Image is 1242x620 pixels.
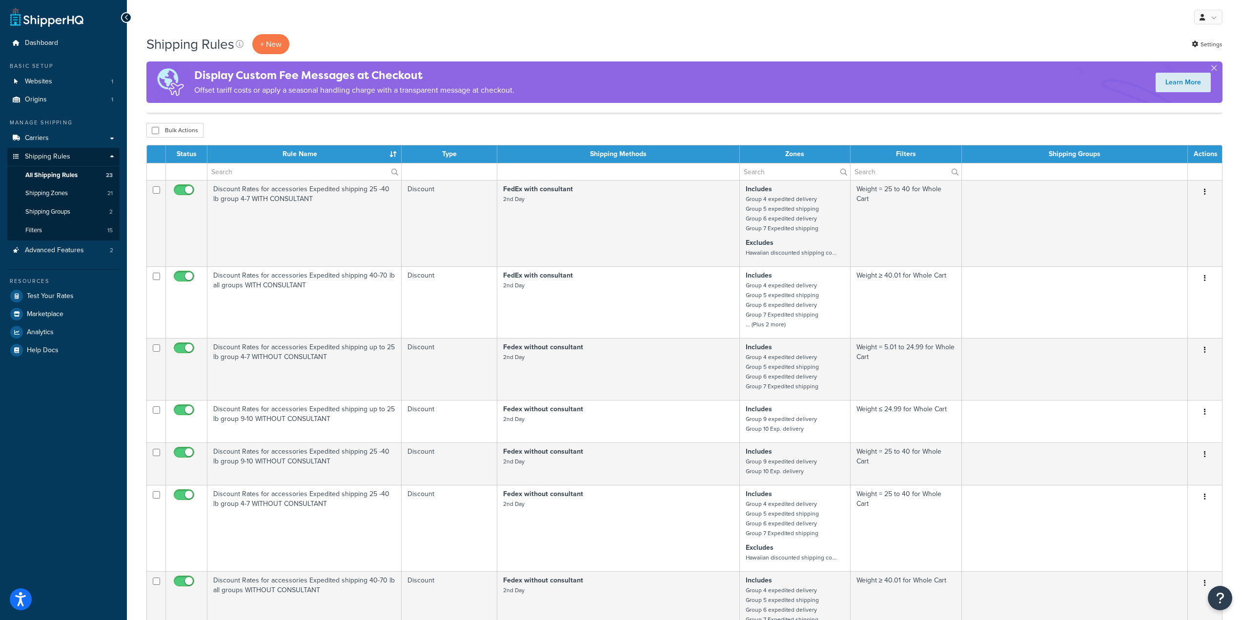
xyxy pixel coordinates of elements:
[146,35,234,54] h1: Shipping Rules
[1208,586,1232,610] button: Open Resource Center
[7,287,120,305] li: Test Your Rates
[1188,145,1222,163] th: Actions
[7,241,120,260] li: Advanced Features
[962,145,1188,163] th: Shipping Groups
[7,148,120,166] a: Shipping Rules
[402,442,497,485] td: Discount
[503,281,525,290] small: 2nd Day
[402,400,497,442] td: Discount
[497,145,740,163] th: Shipping Methods
[10,7,83,27] a: ShipperHQ Home
[166,145,207,163] th: Status
[503,415,525,423] small: 2nd Day
[503,184,573,194] strong: FedEx with consultant
[207,163,401,180] input: Search
[1156,73,1211,92] a: Learn More
[207,180,402,266] td: Discount Rates for accessories Expedited shipping 25 -40 lb group 4-7 WITH CONSULTANT
[207,338,402,400] td: Discount Rates for accessories Expedited shipping up to 25 lb group 4-7 WITHOUT CONSULTANT
[7,129,120,147] a: Carriers
[746,281,819,329] small: Group 4 expedited delivery Group 5 expedited shipping Group 6 expedited delivery Group 7 Expedite...
[851,163,961,180] input: Search
[503,500,525,508] small: 2nd Day
[503,457,525,466] small: 2nd Day
[111,78,113,86] span: 1
[851,266,962,338] td: Weight ≥ 40.01 for Whole Cart
[746,446,772,457] strong: Includes
[146,61,194,103] img: duties-banner-06bc72dcb5fe05cb3f9472aba00be2ae8eb53ab6f0d8bb03d382ba314ac3c341.png
[740,145,851,163] th: Zones
[27,310,63,319] span: Marketplace
[25,189,68,198] span: Shipping Zones
[27,292,74,300] span: Test Your Rates
[27,346,59,355] span: Help Docs
[746,500,819,538] small: Group 4 expedited delivery Group 5 expedited shipping Group 6 expedited delivery Group 7 Expedite...
[25,78,52,86] span: Websites
[1192,38,1222,51] a: Settings
[207,400,402,442] td: Discount Rates for accessories Expedited shipping up to 25 lb group 9-10 WITHOUT CONSULTANT
[503,404,583,414] strong: Fedex without consultant
[746,195,819,233] small: Group 4 expedited delivery Group 5 expedited shipping Group 6 expedited delivery Group 7 Expedite...
[7,341,120,359] li: Help Docs
[207,442,402,485] td: Discount Rates for accessories Expedited shipping 25 -40 lb group 9-10 WITHOUT CONSULTANT
[207,266,402,338] td: Discount Rates for accessories Expedited shipping 40-70 lb all groups WITH CONSULTANT
[503,489,583,499] strong: Fedex without consultant
[7,34,120,52] li: Dashboard
[851,145,962,163] th: Filters
[851,180,962,266] td: Weight = 25 to 40 for Whole Cart
[402,180,497,266] td: Discount
[7,221,120,240] a: Filters 15
[7,73,120,91] a: Websites 1
[109,208,113,216] span: 2
[746,542,774,553] strong: Excludes
[25,96,47,104] span: Origins
[851,400,962,442] td: Weight ≤ 24.99 for Whole Cart
[25,134,49,142] span: Carriers
[7,203,120,221] a: Shipping Groups 2
[207,485,402,571] td: Discount Rates for accessories Expedited shipping 25 -40 lb group 4-7 WITHOUT CONSULTANT
[7,323,120,341] a: Analytics
[25,246,84,255] span: Advanced Features
[746,489,772,499] strong: Includes
[7,73,120,91] li: Websites
[7,166,120,184] li: All Shipping Rules
[503,446,583,457] strong: Fedex without consultant
[746,238,774,248] strong: Excludes
[503,586,525,595] small: 2nd Day
[402,145,497,163] th: Type
[25,171,78,180] span: All Shipping Rules
[503,342,583,352] strong: Fedex without consultant
[503,270,573,280] strong: FedEx with consultant
[207,145,402,163] th: Rule Name : activate to sort column ascending
[7,148,120,240] li: Shipping Rules
[7,305,120,323] a: Marketplace
[746,342,772,352] strong: Includes
[7,203,120,221] li: Shipping Groups
[851,442,962,485] td: Weight = 25 to 40 for Whole Cart
[7,119,120,127] div: Manage Shipping
[107,226,113,235] span: 15
[25,153,70,161] span: Shipping Rules
[7,184,120,202] li: Shipping Zones
[503,575,583,585] strong: Fedex without consultant
[7,277,120,285] div: Resources
[746,184,772,194] strong: Includes
[402,485,497,571] td: Discount
[25,39,58,47] span: Dashboard
[402,338,497,400] td: Discount
[746,457,817,476] small: Group 9 expedited delivery Group 10 Exp. delivery
[111,96,113,104] span: 1
[746,575,772,585] strong: Includes
[106,171,113,180] span: 23
[851,338,962,400] td: Weight = 5.01 to 24.99 for Whole Cart
[7,91,120,109] li: Origins
[194,67,514,83] h4: Display Custom Fee Messages at Checkout
[7,166,120,184] a: All Shipping Rules 23
[402,266,497,338] td: Discount
[110,246,113,255] span: 2
[252,34,289,54] p: + New
[7,184,120,202] a: Shipping Zones 21
[25,226,42,235] span: Filters
[746,248,836,257] small: Hawaiian discounted shipping co...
